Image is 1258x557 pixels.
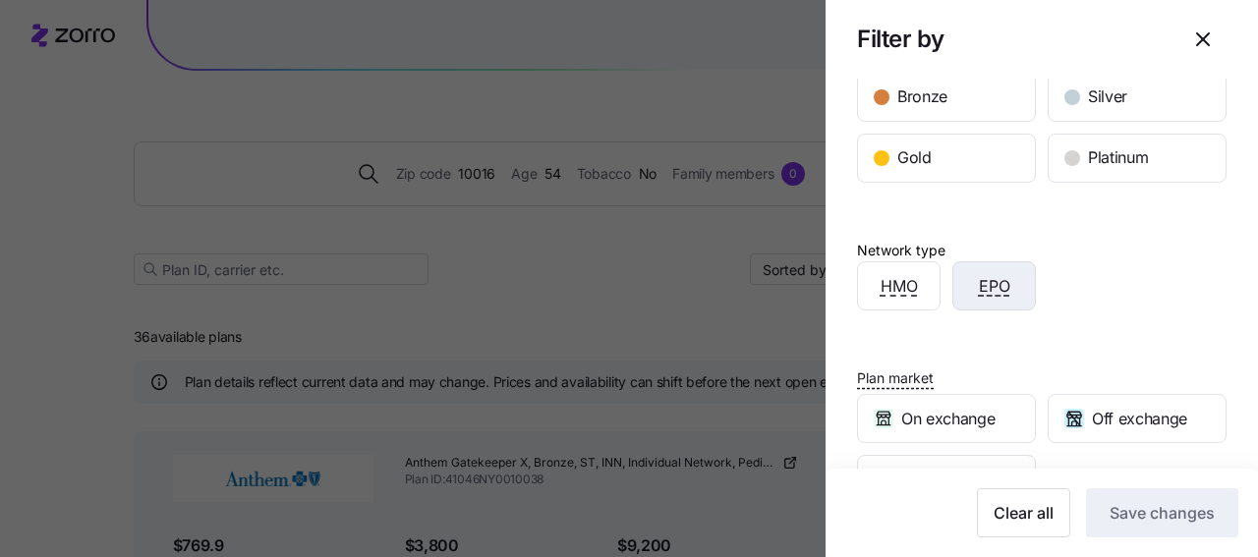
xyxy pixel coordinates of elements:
[897,145,932,170] span: Gold
[897,84,947,109] span: Bronze
[1088,145,1148,170] span: Platinum
[979,274,1010,299] span: EPO
[857,240,945,261] div: Network type
[901,407,995,431] span: On exchange
[1092,407,1187,431] span: Off exchange
[977,488,1070,537] button: Clear all
[1086,488,1238,537] button: Save changes
[994,501,1054,525] span: Clear all
[1110,501,1215,525] span: Save changes
[1088,84,1127,109] span: Silver
[881,274,918,299] span: HMO
[857,368,934,388] span: Plan market
[857,24,1164,54] h1: Filter by
[901,468,995,492] span: Both markets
